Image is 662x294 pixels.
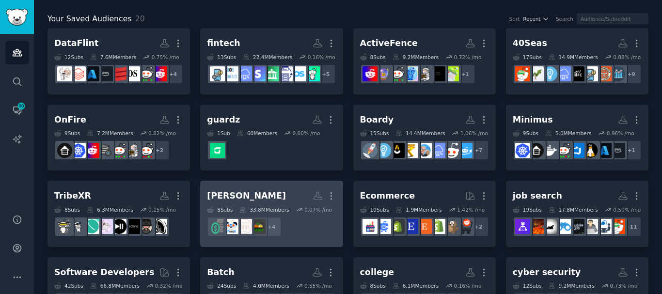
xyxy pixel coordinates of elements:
a: DataFlint12Subs7.6MMembers0.75% /mo+4cybersecuritysysadmindatasciencescalaawsAZUREdatabrickssoftw... [47,28,190,94]
img: sysadmin [111,143,126,158]
a: ActiveFence8Subs9.2MMembers0.72% /mo+1redditrequestArtificialInteligenceMachineLearningartificial... [353,28,496,94]
a: Ecommerce10Subs1.9MMembers1.42% /mo+2ecommercedropshipshopifyEtsyEtsySellersreviewmyshopifyecomme... [353,181,496,247]
img: BigBudgetBrides [237,219,252,234]
img: ValueInvesting [417,143,432,158]
img: indianstartups [390,143,405,158]
div: 0.82 % /mo [148,130,176,137]
img: RemoteJobSearch [556,219,571,234]
div: 8 Sub s [54,206,80,213]
img: datascience [125,66,140,81]
div: Sort [509,15,520,22]
div: 14.4M Members [395,130,445,137]
img: cybersecurity [363,66,378,81]
div: 6.1M Members [393,282,439,289]
span: 20 [135,14,145,23]
div: 0.73 % /mo [610,282,638,289]
div: 12 Sub s [54,54,83,61]
img: sysadmin [390,66,405,81]
div: + 2 [149,140,170,160]
img: aws [98,66,113,81]
div: 5.0M Members [545,130,591,137]
img: RemoteJobHunters [515,219,530,234]
a: 40Seas17Subs14.9MMembers0.88% /mo+9analyticsEntrepreneurRideAlongfintechdevFinancialCareersSaaSEn... [506,28,648,94]
div: 19 Sub s [513,206,542,213]
div: 9 Sub s [513,130,538,137]
img: kubernetes [515,143,530,158]
img: guardz [210,143,225,158]
div: 9.2M Members [549,282,595,289]
div: Batch [207,266,234,279]
div: college [360,266,394,279]
a: 40 [5,98,29,122]
img: fintechdev [210,66,225,81]
img: SaaS [556,66,571,81]
div: 0.96 % /mo [607,130,634,137]
img: Techno [125,219,140,234]
div: DataFlint [54,37,98,49]
div: 8 Sub s [360,282,386,289]
img: EntrepreneurRideAlong [597,66,612,81]
div: 1 Sub [207,130,230,137]
a: job search19Subs17.8MMembers0.50% /mo+11AccountingJobSearchBuddiesJobFairInsideJobRemoteJobSearch... [506,181,648,247]
div: OnFire [54,114,86,126]
img: dropship [444,219,459,234]
img: AZURE [597,143,612,158]
img: PaymentProcessing [278,66,293,81]
div: 12 Sub s [513,282,542,289]
div: 17 Sub s [513,54,542,61]
a: Boardy15Subs14.4MMembers1.06% /mo+7investingforbeginnerssalesSaaSValueInvestingIndiaBusinessindia... [353,105,496,171]
div: 22.4M Members [243,54,292,61]
div: 66.8M Members [90,282,140,289]
img: FPandA [223,219,238,234]
img: InsideJob [569,219,584,234]
div: + 5 [315,64,336,84]
a: OnFire9Subs7.2MMembers0.82% /mo+2ShittySysadminMachineLearningsysadmindataengineeringcybersecurit... [47,105,190,171]
a: guardz1Sub60Members0.00% /moguardz [200,105,343,171]
img: azuredevops [569,143,584,158]
div: 6.3M Members [87,206,133,213]
span: 40 [17,103,26,109]
img: cybersecurity [152,66,167,81]
img: JobSearchBuddies [597,219,612,234]
div: job search [513,190,562,202]
div: 33.8M Members [239,206,289,213]
img: sysadmin [556,143,571,158]
img: GummySearch logo [6,9,28,26]
div: 0.16 % /mo [308,54,335,61]
div: 0.07 % /mo [304,206,332,213]
img: ecommerce [457,219,473,234]
img: aws [610,143,625,158]
img: ArtificialInteligence [430,66,445,81]
img: EtsySellers [403,219,418,234]
div: 17.8M Members [549,206,598,213]
img: softwarearchitecture [57,66,72,81]
img: selfhosted [57,143,72,158]
div: 0.15 % /mo [148,206,176,213]
span: Your Saved Audiences [47,13,132,25]
div: Boardy [360,114,394,126]
img: databricks [71,66,86,81]
a: Minimus9Subs5.0MMembers0.96% /mo+1awsAZURElinuxazuredevopssysadmindockerselfhostedkubernetes [506,105,648,171]
img: IndiaBusiness [403,143,418,158]
img: selfhosted [529,143,544,158]
img: SaaS [430,143,445,158]
img: sales [444,143,459,158]
div: 7.2M Members [87,130,133,137]
img: ecommerce_growth [363,219,378,234]
img: MetaReferrals [139,219,154,234]
a: fintech13Subs22.4MMembers0.16% /mo+5MakeMoneyprojectstartupsPaymentProcessingFintechARstripeSaaSB... [200,28,343,94]
div: + 2 [469,217,489,237]
div: cyber security [513,266,581,279]
a: TribeXR8Subs6.3MMembers0.15% /moaudiophileMetaReferralsTechnoDJsOculusQuestViveoculusvirtualreality [47,181,190,247]
img: sysadmin [139,66,154,81]
div: 10 Sub s [360,206,389,213]
img: shopify [430,219,445,234]
div: 0.16 % /mo [454,282,482,289]
div: + 4 [163,64,183,84]
img: startups [363,143,378,158]
img: MakeMoney [305,66,320,81]
img: ecommercemarketing [376,219,391,234]
img: MachineLearning [417,66,432,81]
img: OculusQuest [98,219,113,234]
div: 1.42 % /mo [457,206,485,213]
